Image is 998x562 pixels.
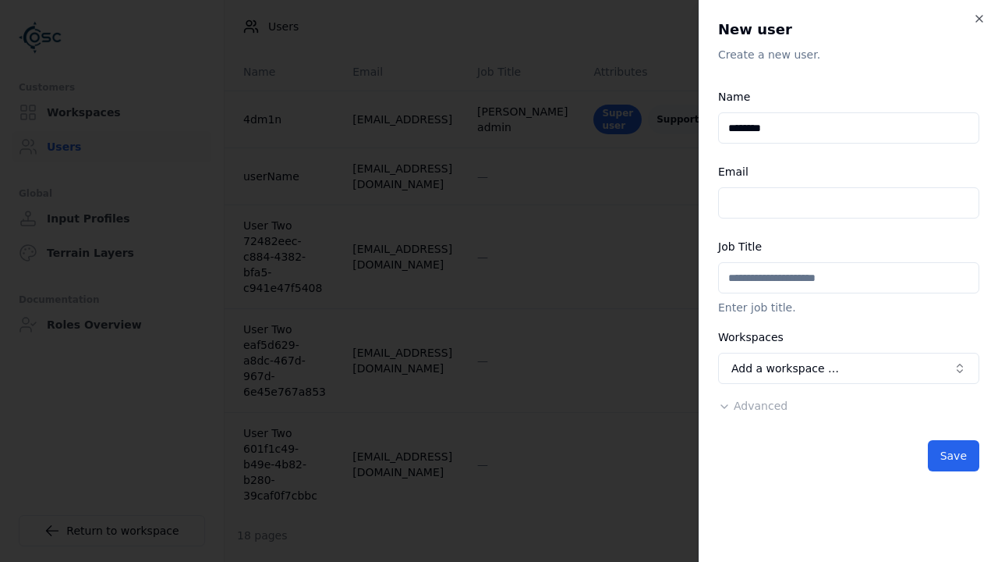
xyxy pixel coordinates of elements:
[718,240,762,253] label: Job Title
[718,300,979,315] p: Enter job title.
[718,331,784,343] label: Workspaces
[718,91,750,103] label: Name
[718,19,979,41] h2: New user
[734,400,787,412] span: Advanced
[718,165,748,178] label: Email
[718,398,787,414] button: Advanced
[718,47,979,62] p: Create a new user.
[928,440,979,471] button: Save
[731,361,839,376] span: Add a workspace …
